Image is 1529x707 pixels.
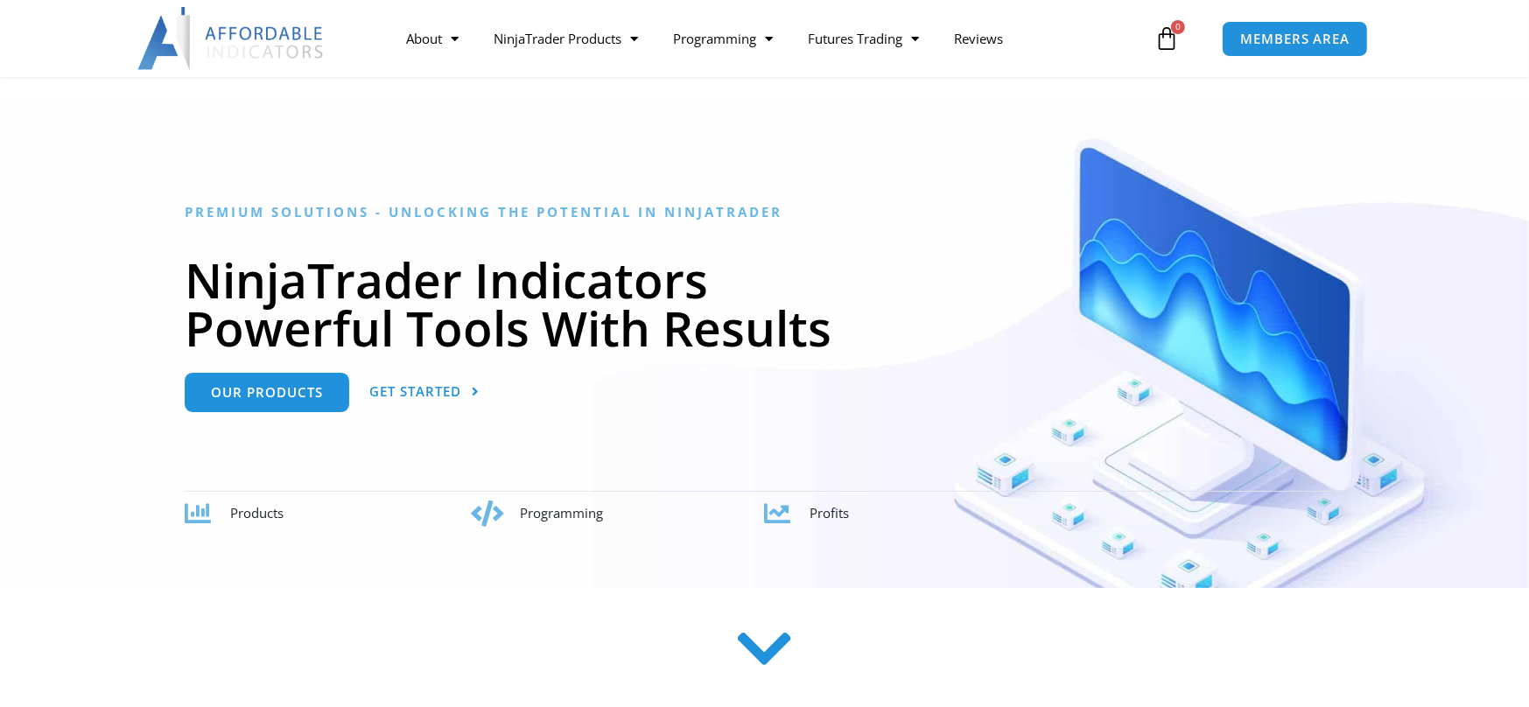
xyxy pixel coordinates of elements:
[1222,21,1368,57] a: MEMBERS AREA
[185,204,1344,220] h6: Premium Solutions - Unlocking the Potential in NinjaTrader
[476,18,656,59] a: NinjaTrader Products
[369,373,480,412] a: Get Started
[211,386,323,399] span: Our Products
[185,255,1344,352] h1: NinjaTrader Indicators Powerful Tools With Results
[810,504,850,521] span: Profits
[520,504,603,521] span: Programming
[230,504,284,521] span: Products
[656,18,790,59] a: Programming
[369,385,461,398] span: Get Started
[1171,20,1185,34] span: 0
[790,18,936,59] a: Futures Trading
[389,18,476,59] a: About
[137,7,326,70] img: LogoAI | Affordable Indicators – NinjaTrader
[936,18,1021,59] a: Reviews
[1240,32,1350,45] span: MEMBERS AREA
[389,18,1150,59] nav: Menu
[185,373,349,412] a: Our Products
[1128,13,1205,64] a: 0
